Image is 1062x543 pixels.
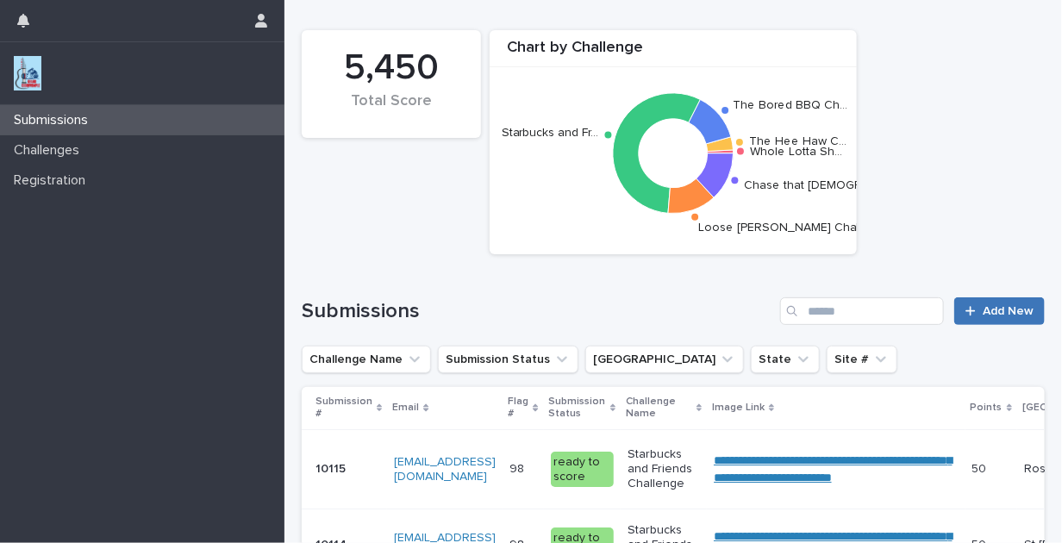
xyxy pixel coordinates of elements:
[315,392,372,424] p: Submission #
[7,142,93,159] p: Challenges
[751,146,843,158] text: Whole Lotta Sh…
[827,346,897,373] button: Site #
[438,346,578,373] button: Submission Status
[585,346,744,373] button: Closest City
[733,98,847,110] text: The Bored BBQ Ch…
[331,92,452,128] div: Total Score
[302,346,431,373] button: Challenge Name
[509,459,528,477] p: 98
[501,127,598,139] text: Starbucks and Fr…
[7,112,102,128] p: Submissions
[394,456,496,483] a: [EMAIL_ADDRESS][DOMAIN_NAME]
[971,398,1003,417] p: Points
[331,47,452,90] div: 5,450
[7,172,99,189] p: Registration
[751,346,820,373] button: State
[972,459,990,477] p: 50
[549,392,606,424] p: Submission Status
[780,297,944,325] input: Search
[14,56,41,90] img: jxsLJbdS1eYBI7rVAS4p
[302,299,773,324] h1: Submissions
[698,222,891,234] text: Loose [PERSON_NAME] Challenge
[712,398,765,417] p: Image Link
[954,297,1045,325] a: Add New
[626,392,692,424] p: Challenge Name
[551,452,614,488] div: ready to score
[628,447,700,490] p: Starbucks and Friends Challenge
[744,179,944,191] text: Chase that [DEMOGRAPHIC_DATA]…
[983,305,1034,317] span: Add New
[490,39,857,67] div: Chart by Challenge
[750,135,847,147] text: The Hee Haw C…
[392,398,419,417] p: Email
[315,459,349,477] p: 10115
[508,392,528,424] p: Flag #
